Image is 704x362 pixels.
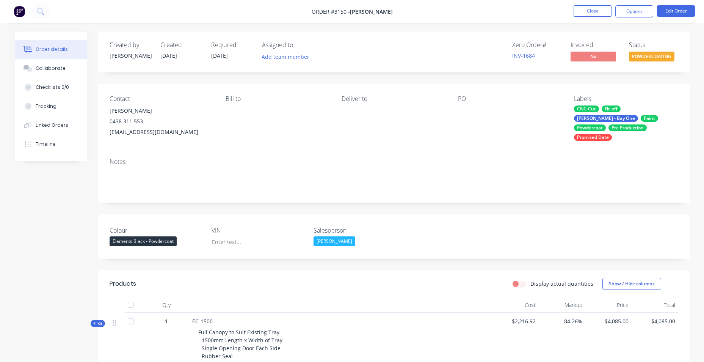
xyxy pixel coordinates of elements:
button: Checklists 0/0 [15,78,87,97]
button: Edit Order [657,5,695,17]
div: Products [110,279,136,288]
span: POWDERCOATING [629,52,674,61]
div: [PERSON_NAME] - Bay One [574,115,638,122]
span: $4,085.00 [588,317,629,325]
button: Show / Hide columns [602,278,661,290]
div: Elements Black - Powdercoat [110,236,177,246]
div: Qty [144,297,189,313]
a: INV-1684 [512,52,535,59]
div: Total [632,297,678,313]
div: Kit [91,320,105,327]
div: [PERSON_NAME] [110,105,213,116]
div: Paint [641,115,658,122]
div: Timeline [36,141,56,148]
label: Colour [110,226,204,235]
span: [DATE] [211,52,228,59]
div: PO [458,95,562,102]
button: Order details [15,40,87,59]
button: Close [574,5,611,17]
button: Add team member [257,52,313,62]
div: Assigned to [262,41,338,49]
span: $2,216.92 [495,317,536,325]
span: [DATE] [160,52,177,59]
div: [PERSON_NAME] [110,52,151,60]
div: Fit-off [602,105,621,112]
span: [PERSON_NAME] [350,8,393,15]
div: Xero Order # [512,41,561,49]
label: Salesperson [314,226,408,235]
div: [PERSON_NAME] [314,236,355,246]
div: [PERSON_NAME]0438 311 553[EMAIL_ADDRESS][DOMAIN_NAME] [110,105,213,137]
div: Linked Orders [36,122,68,129]
div: CNC-Cut [574,105,599,112]
div: Tracking [36,103,56,110]
button: Timeline [15,135,87,154]
div: Deliver to [342,95,445,102]
div: Bill to [226,95,329,102]
div: 0438 311 553 [110,116,213,127]
div: Checklists 0/0 [36,84,69,91]
button: Linked Orders [15,116,87,135]
div: [EMAIL_ADDRESS][DOMAIN_NAME] [110,127,213,137]
div: Created [160,41,202,49]
span: No [571,52,616,61]
span: EC-1500 [192,318,213,325]
div: Price [585,297,632,313]
div: Status [629,41,678,49]
div: Created by [110,41,151,49]
div: Contact [110,95,213,102]
label: VIN [212,226,306,235]
button: Add team member [262,52,314,62]
label: Display actual quantities [530,280,593,288]
div: Collaborate [36,65,66,72]
span: Order #3150 - [312,8,350,15]
img: Factory [14,6,25,17]
span: $4,085.00 [635,317,675,325]
div: Powdercoat [574,124,606,131]
span: Kit [93,321,103,326]
div: Order details [36,46,68,53]
div: Notes [110,158,678,165]
div: Cost [492,297,539,313]
button: Options [615,5,653,17]
button: Collaborate [15,59,87,78]
div: Labels [574,95,678,102]
div: Pre Production [608,124,647,131]
span: 84.26% [542,317,582,325]
button: Tracking [15,97,87,116]
div: Promised Date [574,134,612,141]
span: 1 [165,317,168,325]
div: Required [211,41,253,49]
button: POWDERCOATING [629,52,674,63]
div: Markup [539,297,585,313]
div: Invoiced [571,41,620,49]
